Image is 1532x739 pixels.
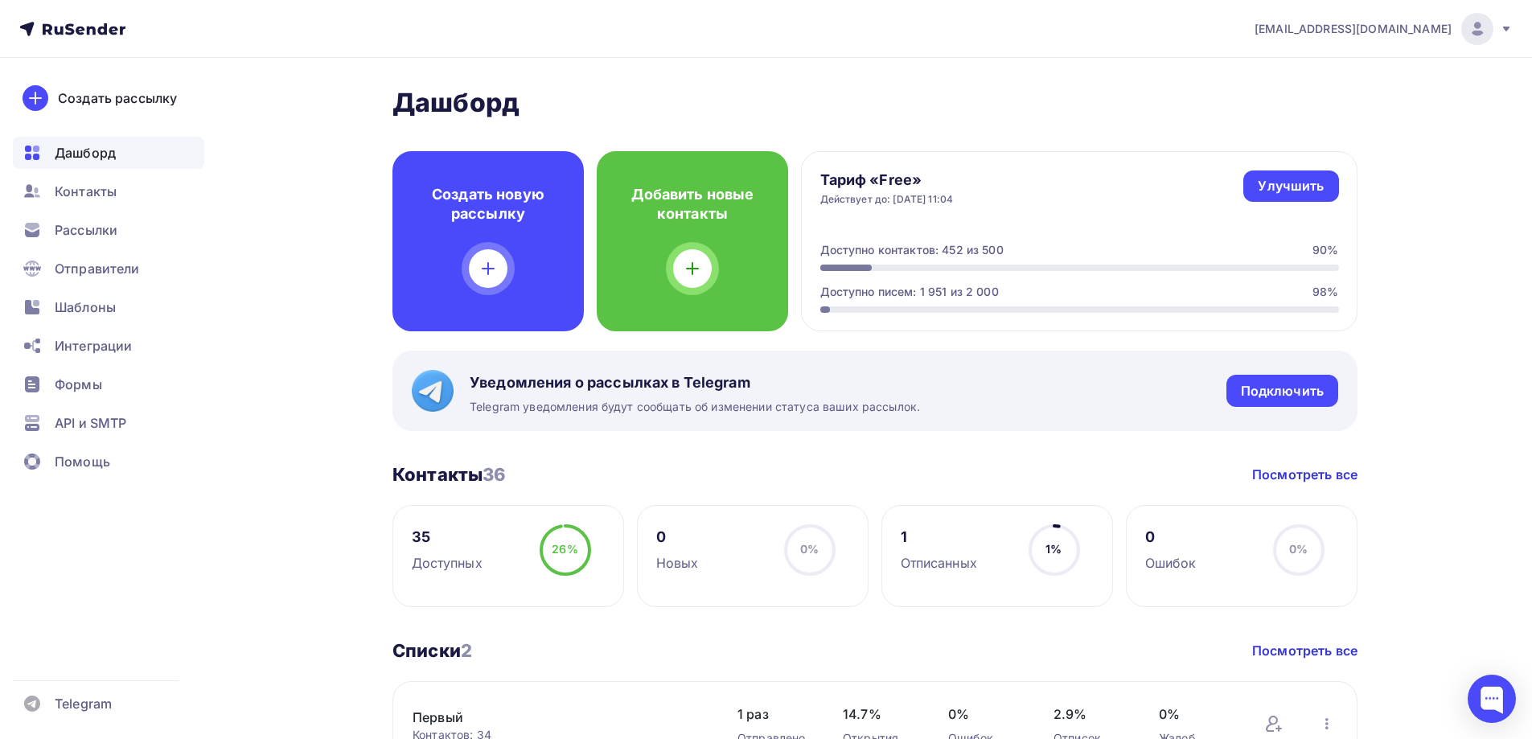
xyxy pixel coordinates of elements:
a: [EMAIL_ADDRESS][DOMAIN_NAME] [1255,13,1513,45]
span: 36 [483,464,506,485]
a: Посмотреть все [1252,465,1357,484]
span: Отправители [55,259,140,278]
div: Ошибок [1145,553,1197,573]
a: Формы [13,368,204,400]
span: Формы [55,375,102,394]
div: Создать рассылку [58,88,177,108]
a: Первый [413,708,686,727]
span: 2.9% [1054,704,1127,724]
div: 35 [412,528,483,547]
span: 0% [800,542,819,556]
h4: Создать новую рассылку [418,185,558,224]
span: Помощь [55,452,110,471]
div: 0 [656,528,699,547]
a: Шаблоны [13,291,204,323]
span: [EMAIL_ADDRESS][DOMAIN_NAME] [1255,21,1452,37]
span: Telegram уведомления будут сообщать об изменении статуса ваших рассылок. [470,399,920,415]
a: Посмотреть все [1252,641,1357,660]
a: Контакты [13,175,204,207]
span: 0% [1159,704,1232,724]
a: Отправители [13,252,204,285]
div: Доступно писем: 1 951 из 2 000 [820,284,999,300]
span: 14.7% [843,704,916,724]
span: Контакты [55,182,117,201]
h4: Добавить новые контакты [622,185,762,224]
div: Доступных [412,553,483,573]
div: 90% [1312,242,1338,258]
span: Дашборд [55,143,116,162]
div: Отписанных [901,553,977,573]
div: 98% [1312,284,1338,300]
h4: Тариф «Free» [820,170,954,190]
a: Дашборд [13,137,204,169]
span: 0% [948,704,1021,724]
h2: Дашборд [392,87,1357,119]
span: API и SMTP [55,413,126,433]
div: Доступно контактов: 452 из 500 [820,242,1004,258]
div: Подключить [1241,382,1324,400]
div: Действует до: [DATE] 11:04 [820,193,954,206]
div: 1 [901,528,977,547]
h3: Контакты [392,463,506,486]
span: Telegram [55,694,112,713]
span: Шаблоны [55,298,116,317]
span: Уведомления о рассылках в Telegram [470,373,920,392]
span: 26% [552,542,577,556]
span: Интеграции [55,336,132,355]
span: 1 раз [737,704,811,724]
span: Рассылки [55,220,117,240]
span: 1% [1045,542,1062,556]
span: 2 [461,640,472,661]
div: 0 [1145,528,1197,547]
div: Улучшить [1258,177,1324,195]
a: Рассылки [13,214,204,246]
h3: Списки [392,639,472,662]
span: 0% [1289,542,1308,556]
div: Новых [656,553,699,573]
